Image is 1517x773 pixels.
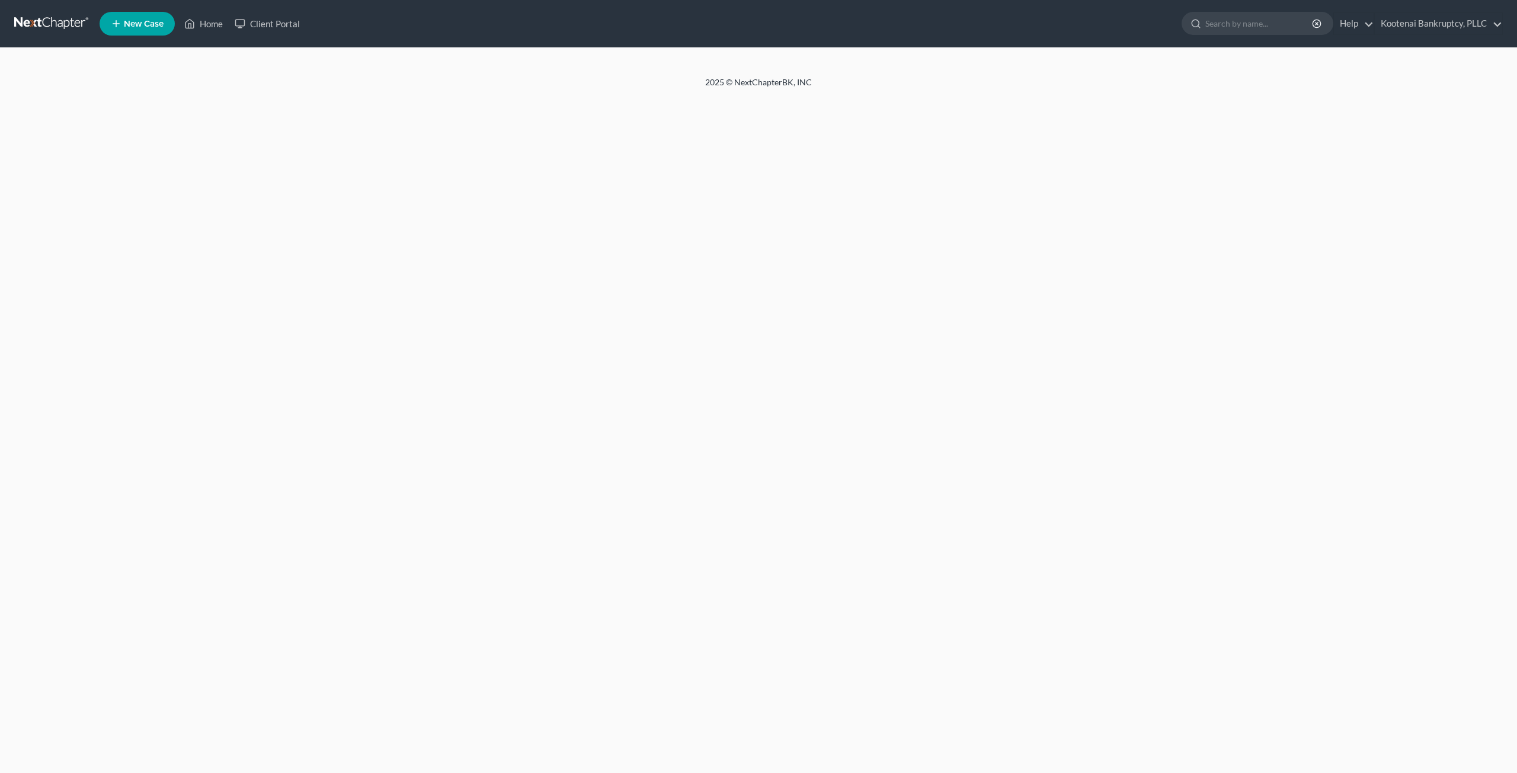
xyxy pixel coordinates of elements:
[1205,12,1314,34] input: Search by name...
[1334,13,1374,34] a: Help
[421,76,1096,98] div: 2025 © NextChapterBK, INC
[1375,13,1502,34] a: Kootenai Bankruptcy, PLLC
[124,20,164,28] span: New Case
[229,13,306,34] a: Client Portal
[178,13,229,34] a: Home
